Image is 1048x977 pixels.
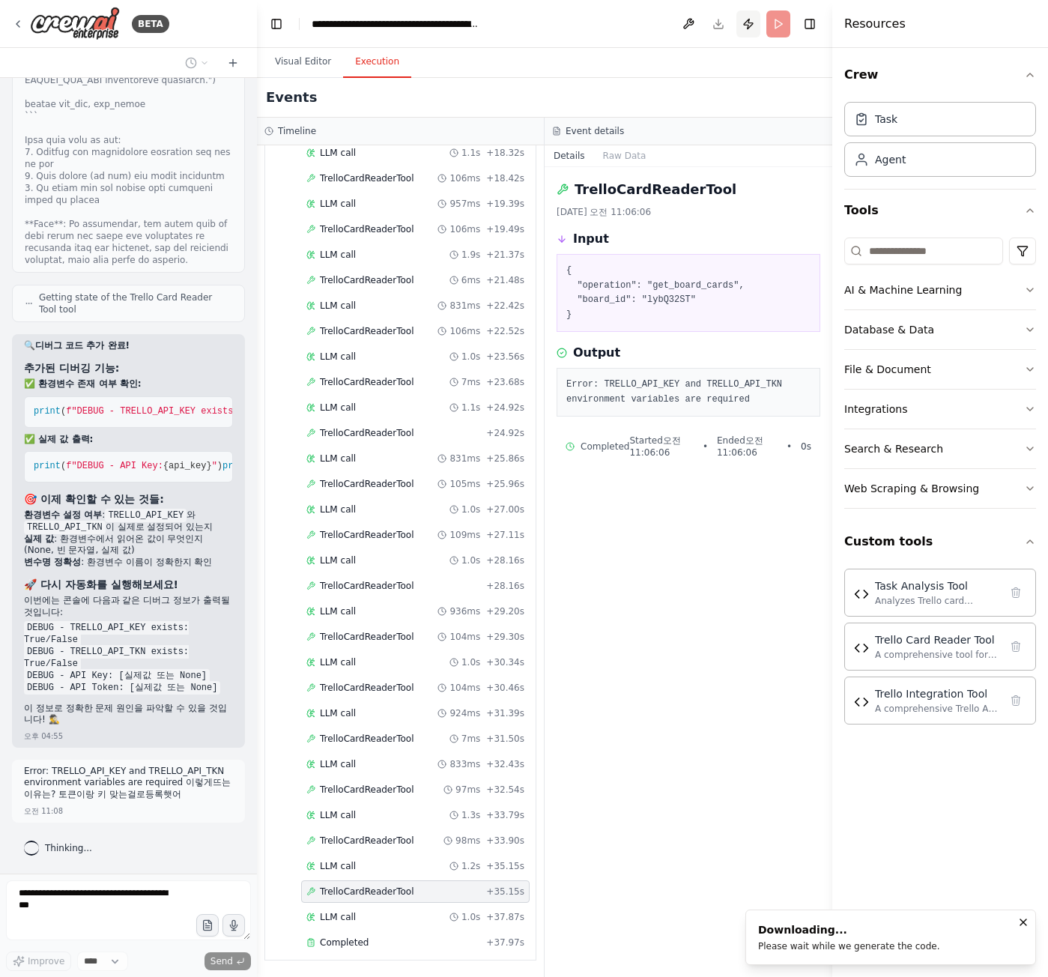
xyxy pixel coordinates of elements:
[449,631,480,643] span: 104ms
[320,351,356,363] span: LLM call
[320,733,414,745] span: TrelloCardReaderTool
[486,707,524,719] span: + 31.39s
[320,325,414,337] span: TrelloCardReaderTool
[449,325,480,337] span: 106ms
[278,125,316,137] h3: Timeline
[875,632,999,647] div: Trello Card Reader Tool
[24,557,81,567] strong: 변수명 정확성
[320,198,356,210] span: LLM call
[844,322,934,337] div: Database & Data
[875,595,999,607] div: Analyzes Trello card content to extract key information, generate progress summaries, identify im...
[320,707,356,719] span: LLM call
[486,376,524,388] span: + 23.68s
[30,7,120,40] img: Logo
[24,731,63,742] div: 오후 04:55
[545,145,594,166] button: Details
[320,300,356,312] span: LLM call
[24,521,106,534] code: TRELLO_API_TKN
[449,198,480,210] span: 957ms
[486,733,524,745] span: + 31.50s
[24,578,178,590] strong: 🚀 다시 자동화를 실행해보세요!
[320,784,414,796] span: TrelloCardReaderTool
[461,402,480,414] span: 1.1s
[629,435,693,459] span: Started 오전 11:06:06
[844,441,943,456] div: Search & Research
[566,378,811,407] pre: Error: TRELLO_API_KEY and TRELLO_API_TKN environment variables are required
[320,172,414,184] span: TrelloCardReaderTool
[1005,690,1026,711] button: Delete tool
[320,631,414,643] span: TrelloCardReaderTool
[844,96,1036,189] div: Crew
[758,940,940,952] div: Please wait while we generate the code.
[844,429,1036,468] button: Search & Research
[486,147,524,159] span: + 18.32s
[486,198,524,210] span: + 19.39s
[461,274,481,286] span: 6ms
[320,376,414,388] span: TrelloCardReaderTool
[320,886,414,898] span: TrelloCardReaderTool
[844,521,1036,563] button: Custom tools
[486,886,524,898] span: + 35.15s
[449,223,480,235] span: 106ms
[196,914,219,937] button: Upload files
[486,325,524,337] span: + 22.52s
[320,503,356,515] span: LLM call
[844,282,962,297] div: AI & Machine Learning
[66,461,163,471] span: f"DEBUG - API Key:
[461,656,480,668] span: 1.0s
[486,529,524,541] span: + 27.11s
[486,453,524,465] span: + 25.86s
[844,190,1036,232] button: Tools
[320,860,356,872] span: LLM call
[486,835,524,847] span: + 33.90s
[875,686,999,701] div: Trello Integration Tool
[34,406,61,417] span: print
[455,784,480,796] span: 97ms
[1005,636,1026,657] button: Delete tool
[61,406,66,417] span: (
[266,87,317,108] h2: Events
[320,223,414,235] span: TrelloCardReaderTool
[449,758,480,770] span: 833ms
[844,350,1036,389] button: File & Document
[61,461,66,471] span: (
[581,441,629,453] span: Completed
[320,656,356,668] span: LLM call
[449,707,480,719] span: 924ms
[486,223,524,235] span: + 19.49s
[486,784,524,796] span: + 32.54s
[461,351,480,363] span: 1.0s
[844,362,931,377] div: File & Document
[28,955,64,967] span: Improve
[486,937,524,949] span: + 37.97s
[575,179,736,200] h2: TrelloCardReaderTool
[566,125,624,137] h3: Event details
[222,461,249,471] span: print
[844,54,1036,96] button: Crew
[461,911,480,923] span: 1.0s
[844,469,1036,508] button: Web Scraping & Browsing
[486,402,524,414] span: + 24.92s
[24,362,119,374] strong: 추가된 디버깅 기능:
[24,766,233,801] p: Error: TRELLO_API_KEY and TRELLO_API_TKN environment variables are required 이렇게뜨는이유는? 토큰이랑 키 맞는걸로...
[66,406,238,417] span: f"DEBUG - TRELLO_API_KEY exists:
[34,461,61,471] span: print
[461,147,480,159] span: 1.1s
[205,952,251,970] button: Send
[787,441,792,453] span: •
[320,605,356,617] span: LLM call
[449,605,480,617] span: 936ms
[573,344,620,362] h3: Output
[320,402,356,414] span: LLM call
[875,649,999,661] div: A comprehensive tool for retrieving Trello card information including board overviews, individual...
[312,16,480,31] nav: breadcrumb
[461,860,480,872] span: 1.2s
[35,340,130,351] strong: 디버그 코드 추가 완료!
[758,922,940,937] div: Downloading...
[132,15,169,33] div: BETA
[594,145,655,166] button: Raw Data
[449,529,480,541] span: 109ms
[179,54,215,72] button: Switch to previous chat
[105,509,187,522] code: TRELLO_API_KEY
[461,733,481,745] span: 7ms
